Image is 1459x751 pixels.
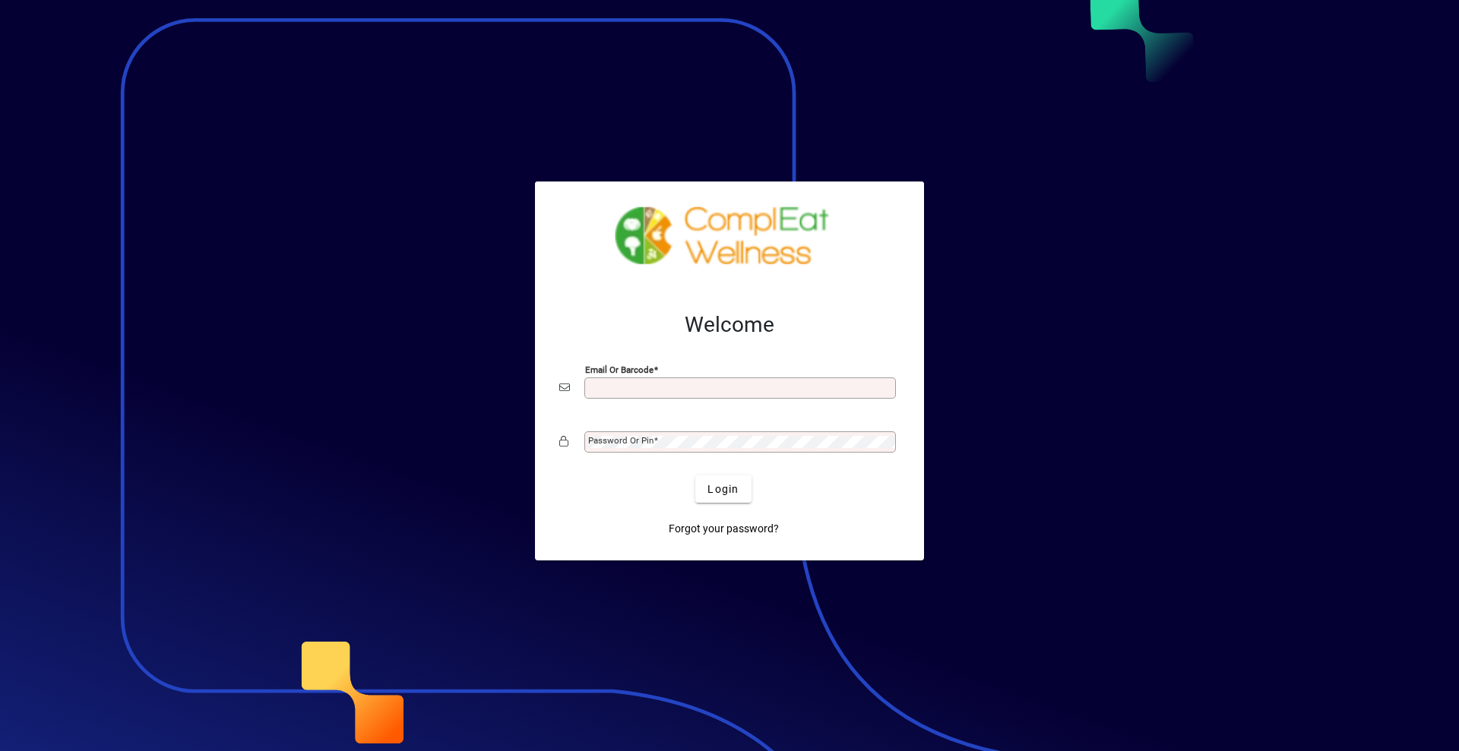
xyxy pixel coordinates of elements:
[707,481,739,497] span: Login
[695,475,751,503] button: Login
[663,515,785,542] a: Forgot your password?
[559,312,900,338] h2: Welcome
[588,435,654,446] mat-label: Password or Pin
[585,364,654,375] mat-label: Email or Barcode
[669,521,779,537] span: Forgot your password?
